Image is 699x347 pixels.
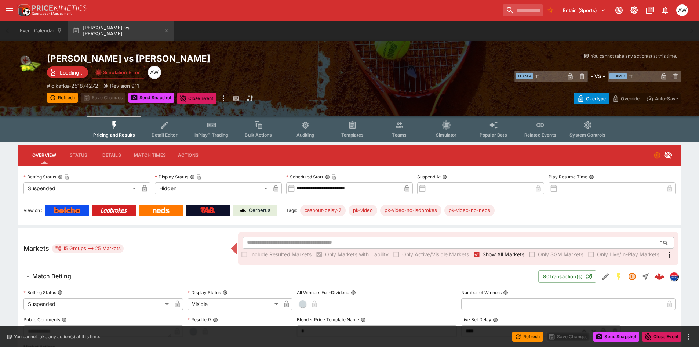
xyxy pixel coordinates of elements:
[47,82,98,90] p: Copy To Clipboard
[609,93,643,104] button: Override
[392,132,407,138] span: Teams
[300,207,346,214] span: cashout-delay-7
[155,174,188,180] p: Display Status
[538,270,596,283] button: 80Transaction(s)
[591,72,605,80] h6: - VS -
[128,147,172,164] button: Match Times
[674,2,690,18] button: Ayden Walker
[654,271,665,282] div: cd3d2ea1-f548-4c68-9bac-58c813c86c95
[148,66,161,79] div: Ayden Walker
[325,250,389,258] span: Only Markets with Liability
[503,290,508,295] button: Number of Winners
[23,244,49,253] h5: Markets
[62,147,95,164] button: Status
[172,147,205,164] button: Actions
[444,207,495,214] span: pk-video-no-neds
[14,333,100,340] p: You cannot take any action(s) at this time.
[643,93,681,104] button: Auto-Save
[574,93,609,104] button: Overtype
[670,272,678,281] img: lclkafka
[626,270,639,283] button: Suspended
[503,4,543,16] input: search
[516,73,533,79] span: Team A
[331,174,336,180] button: Copy To Clipboard
[23,182,139,194] div: Suspended
[341,132,364,138] span: Templates
[659,4,672,17] button: Notifications
[32,5,87,11] img: PriceKinetics
[297,317,359,323] p: Blender Price Template Name
[612,270,626,283] button: SGM Enabled
[639,270,652,283] button: Straight
[480,132,507,138] span: Popular Bets
[93,132,135,138] span: Pricing and Results
[628,4,641,17] button: Toggle light/dark mode
[222,290,227,295] button: Display Status
[18,269,538,284] button: Match Betting
[68,21,174,41] button: [PERSON_NAME] vs [PERSON_NAME]
[361,317,366,322] button: Blender Price Template Name
[91,66,145,79] button: Simulation Error
[188,289,221,296] p: Display Status
[249,207,270,214] p: Cerberus
[574,93,681,104] div: Start From
[597,250,659,258] span: Only Live/In-Play Markets
[612,4,626,17] button: Connected to PK
[436,132,456,138] span: Simulator
[60,69,84,76] p: Loading...
[300,205,346,216] div: Betting Target: cerberus
[58,174,63,180] button: Betting StatusCopy To Clipboard
[188,317,211,323] p: Resulted?
[23,289,56,296] p: Betting Status
[177,93,216,104] button: Close Event
[47,53,364,64] h2: Copy To Clipboard
[684,332,693,341] button: more
[110,82,139,90] p: Revision 911
[652,269,667,284] a: cd3d2ea1-f548-4c68-9bac-58c813c86c95
[589,174,594,180] button: Play Resume Time
[599,270,612,283] button: Edit Detail
[32,12,72,15] img: Sportsbook Management
[153,207,169,213] img: Neds
[128,93,174,103] button: Send Snapshot
[15,21,67,41] button: Event Calendar
[54,207,80,213] img: Betcha
[538,250,583,258] span: Only SGM Markets
[194,132,228,138] span: InPlay™ Trading
[586,95,606,102] p: Overtype
[18,53,41,76] img: tennis.png
[16,3,31,18] img: PriceKinetics Logo
[286,174,323,180] p: Scheduled Start
[297,289,349,296] p: All Winners Full-Dividend
[23,317,60,323] p: Public Comments
[444,205,495,216] div: Betting Target: cerberus
[62,317,67,322] button: Public Comments
[442,174,447,180] button: Suspend At
[245,132,272,138] span: Bulk Actions
[155,182,270,194] div: Hidden
[349,207,377,214] span: pk-video
[402,250,469,258] span: Only Active/Visible Markets
[200,207,216,213] img: TabNZ
[655,95,678,102] p: Auto-Save
[643,4,656,17] button: Documentation
[47,93,78,103] button: Refresh
[95,147,128,164] button: Details
[609,73,627,79] span: Team B
[545,4,556,16] button: No Bookmarks
[642,332,681,342] button: Close Event
[58,290,63,295] button: Betting Status
[664,151,673,160] svg: Hidden
[569,132,605,138] span: System Controls
[23,298,171,310] div: Suspended
[380,207,441,214] span: pk-video-no-ladbrokes
[665,250,674,259] svg: More
[512,332,543,342] button: Refresh
[558,4,610,16] button: Select Tenant
[240,207,246,213] img: Cerberus
[3,4,16,17] button: open drawer
[196,174,201,180] button: Copy To Clipboard
[55,244,121,253] div: 15 Groups 25 Markets
[23,205,42,216] label: View on :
